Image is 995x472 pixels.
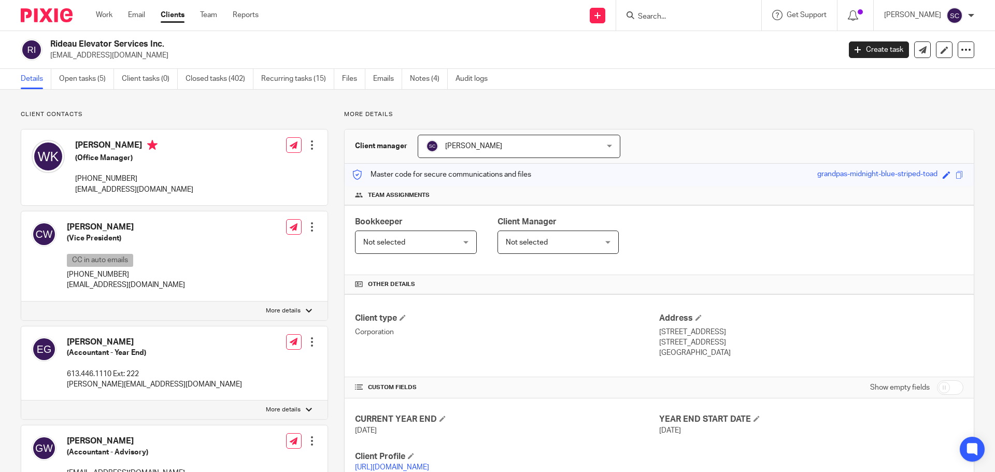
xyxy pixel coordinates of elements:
[445,142,502,150] span: [PERSON_NAME]
[637,12,730,22] input: Search
[32,222,56,247] img: svg%3E
[21,69,51,89] a: Details
[200,10,217,20] a: Team
[75,184,193,195] p: [EMAIL_ADDRESS][DOMAIN_NAME]
[75,174,193,184] p: [PHONE_NUMBER]
[410,69,448,89] a: Notes (4)
[21,8,73,22] img: Pixie
[355,414,659,425] h4: CURRENT YEAR END
[659,337,963,348] p: [STREET_ADDRESS]
[67,222,185,233] h4: [PERSON_NAME]
[67,379,242,390] p: [PERSON_NAME][EMAIL_ADDRESS][DOMAIN_NAME]
[122,69,178,89] a: Client tasks (0)
[67,447,185,457] h5: (Accountant - Advisory)
[67,436,185,447] h4: [PERSON_NAME]
[67,280,185,290] p: [EMAIL_ADDRESS][DOMAIN_NAME]
[75,140,193,153] h4: [PERSON_NAME]
[355,218,403,226] span: Bookkeeper
[352,169,531,180] p: Master code for secure communications and files
[355,327,659,337] p: Corporation
[355,427,377,434] span: [DATE]
[261,69,334,89] a: Recurring tasks (15)
[355,451,659,462] h4: Client Profile
[21,110,328,119] p: Client contacts
[266,406,301,414] p: More details
[659,313,963,324] h4: Address
[161,10,184,20] a: Clients
[67,269,185,280] p: [PHONE_NUMBER]
[50,50,833,61] p: [EMAIL_ADDRESS][DOMAIN_NAME]
[67,337,242,348] h4: [PERSON_NAME]
[128,10,145,20] a: Email
[946,7,963,24] img: svg%3E
[67,233,185,244] h5: (Vice President)
[355,141,407,151] h3: Client manager
[342,69,365,89] a: Files
[96,10,112,20] a: Work
[266,307,301,315] p: More details
[426,140,438,152] img: svg%3E
[506,239,548,246] span: Not selected
[659,427,681,434] span: [DATE]
[497,218,557,226] span: Client Manager
[355,383,659,392] h4: CUSTOM FIELDS
[67,369,242,379] p: 613.446.1110 Ext: 222
[186,69,253,89] a: Closed tasks (402)
[870,382,930,393] label: Show empty fields
[884,10,941,20] p: [PERSON_NAME]
[75,153,193,163] h5: (Office Manager)
[344,110,974,119] p: More details
[787,11,827,19] span: Get Support
[363,239,405,246] span: Not selected
[373,69,402,89] a: Emails
[32,436,56,461] img: svg%3E
[59,69,114,89] a: Open tasks (5)
[659,414,963,425] h4: YEAR END START DATE
[233,10,259,20] a: Reports
[817,169,937,181] div: grandpas-midnight-blue-striped-toad
[659,348,963,358] p: [GEOGRAPHIC_DATA]
[849,41,909,58] a: Create task
[659,327,963,337] p: [STREET_ADDRESS]
[147,140,158,150] i: Primary
[67,348,242,358] h5: (Accountant - Year End)
[456,69,495,89] a: Audit logs
[67,254,133,267] p: CC in auto emails
[21,39,42,61] img: svg%3E
[368,191,430,199] span: Team assignments
[355,313,659,324] h4: Client type
[368,280,415,289] span: Other details
[32,140,65,173] img: svg%3E
[32,337,56,362] img: svg%3E
[50,39,677,50] h2: Rideau Elevator Services Inc.
[355,464,429,471] a: [URL][DOMAIN_NAME]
